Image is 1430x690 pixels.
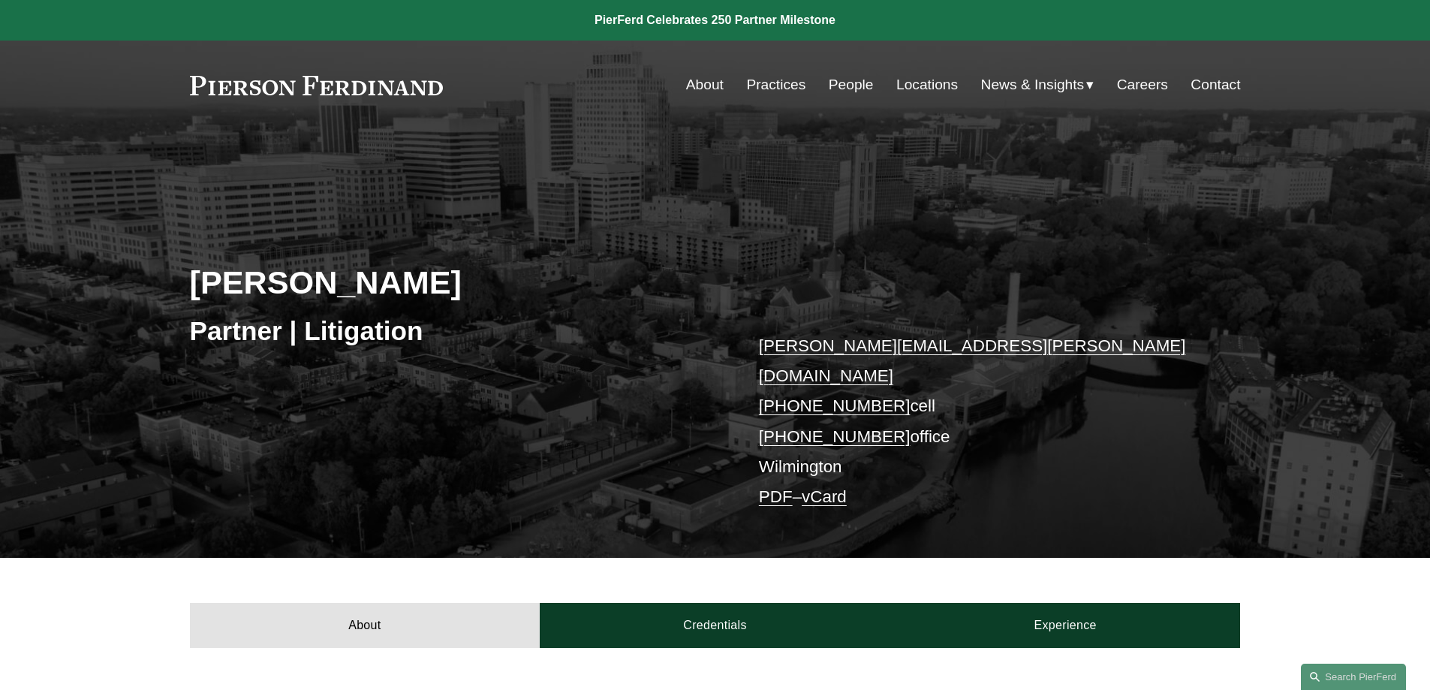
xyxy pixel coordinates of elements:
a: [PHONE_NUMBER] [759,396,911,415]
a: folder dropdown [981,71,1094,99]
a: [PERSON_NAME][EMAIL_ADDRESS][PERSON_NAME][DOMAIN_NAME] [759,336,1186,385]
a: Search this site [1301,664,1406,690]
a: vCard [802,487,847,506]
span: News & Insights [981,72,1085,98]
a: PDF [759,487,793,506]
a: Careers [1117,71,1168,99]
p: cell office Wilmington – [759,331,1197,513]
a: Credentials [540,603,890,648]
a: About [190,603,540,648]
a: [PHONE_NUMBER] [759,427,911,446]
a: About [686,71,724,99]
h3: Partner | Litigation [190,315,715,348]
a: People [829,71,874,99]
h2: [PERSON_NAME] [190,263,715,302]
a: Locations [896,71,958,99]
a: Experience [890,603,1241,648]
a: Contact [1191,71,1240,99]
a: Practices [746,71,805,99]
